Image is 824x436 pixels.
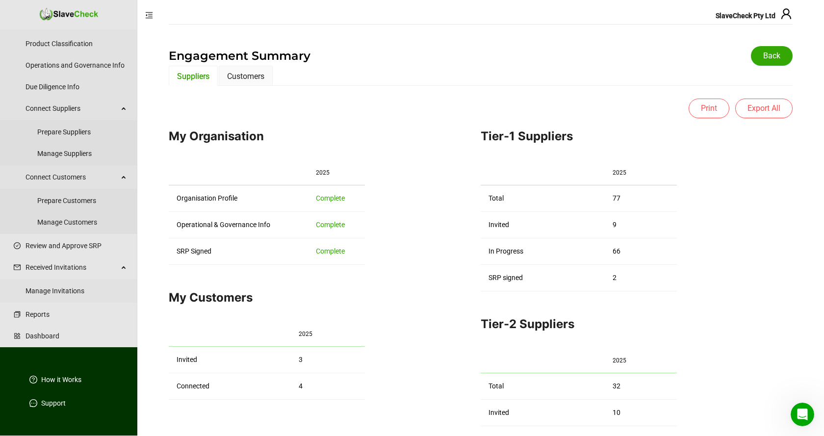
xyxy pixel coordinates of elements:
a: Review and Approve SRP [26,236,127,256]
td: Invited [481,212,605,238]
span: mail [14,264,21,271]
a: Due Diligence Info [26,77,127,97]
a: Prepare Customers [37,191,127,210]
a: Dashboard [26,326,127,346]
span: user [780,8,792,20]
td: Connected [169,373,291,400]
td: In Progress [481,238,605,265]
th: 2025 [605,160,677,185]
span: Export All [747,103,780,114]
span: Connect Suppliers [26,99,118,118]
a: Operations and Governance Info [26,55,127,75]
button: Export All [735,99,793,118]
td: Total [481,185,605,212]
span: Back [763,50,780,62]
h1: Engagement Summary [169,48,793,64]
span: Connect Customers [26,167,118,187]
td: Total [481,373,605,400]
span: Print [701,103,717,114]
th: 2025 [605,348,677,373]
h2: My Customers [169,289,481,306]
span: Received Invitations [26,257,118,277]
a: Product Classification [26,34,127,53]
a: Manage Customers [37,212,127,232]
span: Complete [316,247,345,255]
a: Prepare Suppliers [37,122,127,142]
span: Complete [316,194,345,202]
td: 77 [605,185,677,212]
td: 4 [291,373,365,400]
a: How it Works [41,375,81,385]
td: SRP Signed [169,238,308,265]
span: menu-fold [145,11,153,19]
td: SRP signed [481,265,605,291]
span: Complete [316,221,345,229]
h2: Tier-1 Suppliers [481,128,793,145]
td: 10 [605,400,677,426]
iframe: Intercom live chat [791,403,814,426]
div: Customers [227,70,264,82]
span: question-circle [29,376,37,384]
th: 2025 [291,322,365,347]
td: Invited [169,347,291,373]
td: Operational & Governance Info [169,212,308,238]
td: 32 [605,373,677,400]
a: Reports [26,305,127,324]
span: message [29,399,37,407]
a: Manage Suppliers [37,144,127,163]
div: Suppliers [177,70,209,82]
td: 3 [291,347,365,373]
a: Manage Invitations [26,281,127,301]
th: 2025 [308,160,365,185]
td: 2 [605,265,677,291]
a: Support [41,398,66,408]
h2: My Organisation [169,128,481,145]
span: SlaveCheck Pty Ltd [716,12,775,20]
button: Back [751,46,793,66]
td: 66 [605,238,677,265]
td: 9 [605,212,677,238]
td: Organisation Profile [169,185,308,212]
button: Print [689,99,729,118]
td: Invited [481,400,605,426]
h2: Tier-2 Suppliers [481,316,793,333]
